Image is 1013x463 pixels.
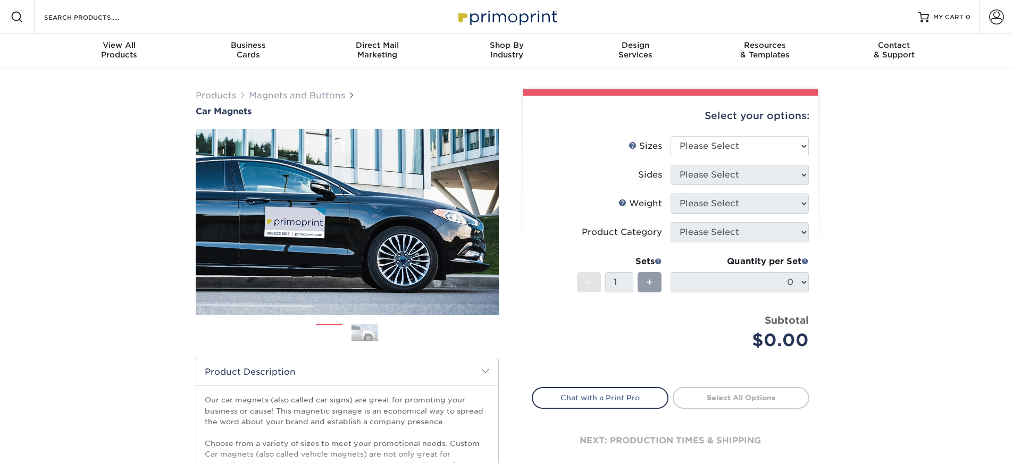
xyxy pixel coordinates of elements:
[577,255,662,268] div: Sets
[679,327,809,353] div: $0.00
[571,34,700,68] a: DesignServices
[700,40,830,50] span: Resources
[618,197,662,210] div: Weight
[646,274,653,290] span: +
[313,34,442,68] a: Direct MailMarketing
[183,40,313,50] span: Business
[316,320,342,347] img: Magnets and Buttons 01
[571,40,700,50] span: Design
[571,40,700,60] div: Services
[700,40,830,60] div: & Templates
[454,5,560,28] img: Primoprint
[638,169,662,181] div: Sides
[55,34,184,68] a: View AllProducts
[442,40,571,50] span: Shop By
[765,314,809,326] strong: Subtotal
[196,90,236,100] a: Products
[532,96,809,136] div: Select your options:
[966,13,970,21] span: 0
[196,106,252,116] span: Car Magnets
[671,255,809,268] div: Quantity per Set
[183,40,313,60] div: Cards
[313,40,442,50] span: Direct Mail
[587,274,591,290] span: -
[55,40,184,50] span: View All
[442,34,571,68] a: Shop ByIndustry
[55,40,184,60] div: Products
[183,34,313,68] a: BusinessCards
[442,40,571,60] div: Industry
[830,34,959,68] a: Contact& Support
[673,387,809,408] a: Select All Options
[933,13,964,22] span: MY CART
[43,11,147,23] input: SEARCH PRODUCTS.....
[582,226,662,239] div: Product Category
[196,106,499,116] a: Car Magnets
[351,323,378,342] img: Magnets and Buttons 02
[196,358,498,385] h2: Product Description
[196,117,499,327] img: Car Magnets 01
[830,40,959,60] div: & Support
[532,387,668,408] a: Chat with a Print Pro
[830,40,959,50] span: Contact
[629,140,662,153] div: Sizes
[313,40,442,60] div: Marketing
[249,90,345,100] a: Magnets and Buttons
[700,34,830,68] a: Resources& Templates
